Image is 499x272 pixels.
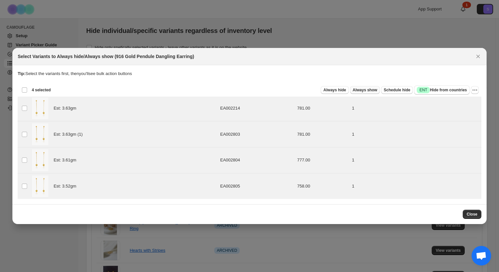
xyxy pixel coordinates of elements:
span: Always show [353,87,377,93]
td: EA002805 [218,173,295,199]
button: Schedule hide [381,86,413,94]
p: Select the variants first, then you'll see bulk action buttons [18,70,481,77]
button: SuccessENTHide from countries [414,85,469,95]
button: Close [463,210,481,219]
td: 1 [350,173,481,199]
span: 4 selected [32,87,51,93]
img: 916-Gold-Pendule-Dangling-Earring-thumbnail.jpg [32,98,48,119]
td: 758.00 [295,173,350,199]
td: 1 [350,121,481,147]
button: More actions [471,86,479,94]
td: 781.00 [295,95,350,121]
span: Est: 3.61gm [54,157,80,163]
button: Close [474,52,483,61]
td: 1 [350,147,481,174]
span: Est: 3.63gm [54,105,80,112]
td: 781.00 [295,121,350,147]
button: Always show [350,86,380,94]
strong: Tip: [18,71,25,76]
td: EA002214 [218,95,295,121]
span: Schedule hide [384,87,410,93]
span: ENT [419,87,427,93]
td: 777.00 [295,147,350,174]
span: Est: 3.52gm [54,183,80,189]
img: 916-Gold-Pendule-Dangling-Earring-thumbnail.jpg [32,175,48,197]
span: Always hide [323,87,346,93]
td: EA002803 [218,121,295,147]
img: 916-Gold-Pendule-Dangling-Earring-thumbnail.jpg [32,149,48,171]
span: Est: 3.63gm (1) [54,131,86,138]
span: Close [467,212,477,217]
h2: Select Variants to Always hide/Always show (916 Gold Pendule Dangling Earring) [18,53,194,60]
td: EA002804 [218,147,295,174]
button: Always hide [321,86,348,94]
td: 1 [350,95,481,121]
span: Hide from countries [417,87,467,93]
a: Open chat [472,246,491,265]
img: 916-Gold-Pendule-Dangling-Earring-thumbnail.jpg [32,123,48,145]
